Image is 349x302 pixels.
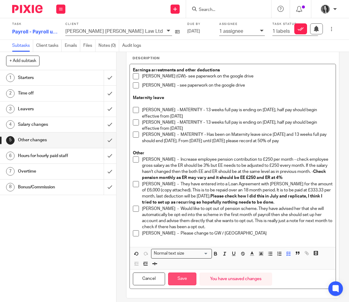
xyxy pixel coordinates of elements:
p: [PERSON_NAME] - see paperwork on the google drive [142,82,333,88]
h1: Salary changes [18,120,71,129]
h1: Overtime [18,167,71,176]
div: 2 [6,89,15,98]
div: 7 [6,167,15,176]
p: Description [133,56,160,61]
img: brodie%203%20small.jpg [320,4,330,14]
label: Due by [187,22,212,26]
p: [PERSON_NAME] - MATERNITY - Has been on Maternity leave since [DATE] and 13 weeks full pay should... [142,132,333,144]
button: + Add subtask [6,56,40,66]
a: Emails [65,40,80,52]
button: Save [168,273,196,286]
h1: Starters [18,73,71,82]
input: Search for option [186,250,208,257]
p: [PERSON_NAME] - MATERNITY - 13 weeks full pay is ending on [DATE], half pay should begin effectiv... [142,107,333,119]
a: Notes (0) [98,40,119,52]
p: [PERSON_NAME] - They have entered into a Loan Agreement with [PERSON_NAME] for the amount of £6,0... [142,181,333,206]
h1: Other changes [18,136,71,145]
p: [PERSON_NAME] [PERSON_NAME] Law Ltd [65,29,163,34]
p: [PERSON_NAME] - Increase employee pension contribution to £250 per month - check employee gross s... [142,156,333,181]
strong: Other [133,151,144,155]
div: 4 [6,120,15,129]
a: Audit logs [122,40,144,52]
h1: Bonus/Commission [18,183,71,192]
p: 1 assignee [219,29,243,34]
div: 6 [6,152,15,160]
div: Search for option [151,249,212,258]
span: Normal text size [153,250,186,257]
h1: Hours for hourly paid staff [18,151,71,160]
label: Task status [272,22,318,26]
input: Search [198,7,253,13]
strong: Maternity leave [133,96,164,100]
div: 8 [6,183,15,191]
div: You have unsaved changes [199,273,272,286]
div: 5 [6,136,15,145]
h1: Time off [18,89,71,98]
a: Files [83,40,95,52]
a: Subtasks [12,40,33,52]
button: Cancel [133,273,165,286]
label: Client [65,22,180,26]
p: [PERSON_NAME] - MATERNITY - 13 weeks full pay is ending on [DATE], half pay should begin effectiv... [142,119,333,132]
strong: Please check how I did this in July and replicate, I think I tried to set up as recurring so hope... [142,194,323,204]
span: [DATE] [187,29,200,33]
img: Pixie [12,5,43,13]
label: Assignee [219,22,265,26]
p: [PERSON_NAME] - Please change to GW / [GEOGRAPHIC_DATA] [142,230,333,236]
label: Task [12,22,58,26]
p: [PERSON_NAME] (GW)- see paperwork on the google drive [142,73,333,79]
div: 3 [6,105,15,113]
div: 1 [6,74,15,82]
h1: Leavers [18,105,71,114]
a: Client tasks [36,40,62,52]
strong: Earnings arrestments and other deductions [133,68,220,72]
p: [PERSON_NAME] - Would like to opt out of pension scheme. They have advised her that she will auto... [142,206,333,230]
